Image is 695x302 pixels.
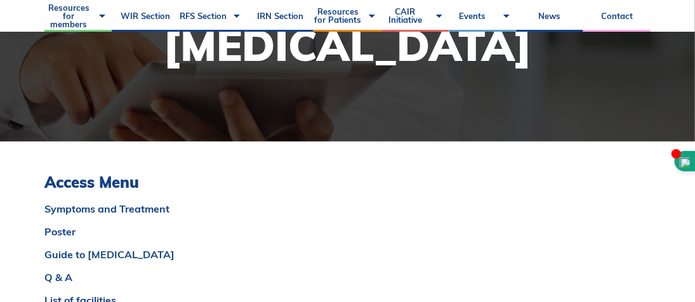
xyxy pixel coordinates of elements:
[44,173,225,192] h3: Access Menu
[44,226,225,237] a: Poster
[44,249,225,259] a: Guide to [MEDICAL_DATA]
[44,272,225,282] a: Q & A
[44,204,225,214] a: Symptoms and Treatment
